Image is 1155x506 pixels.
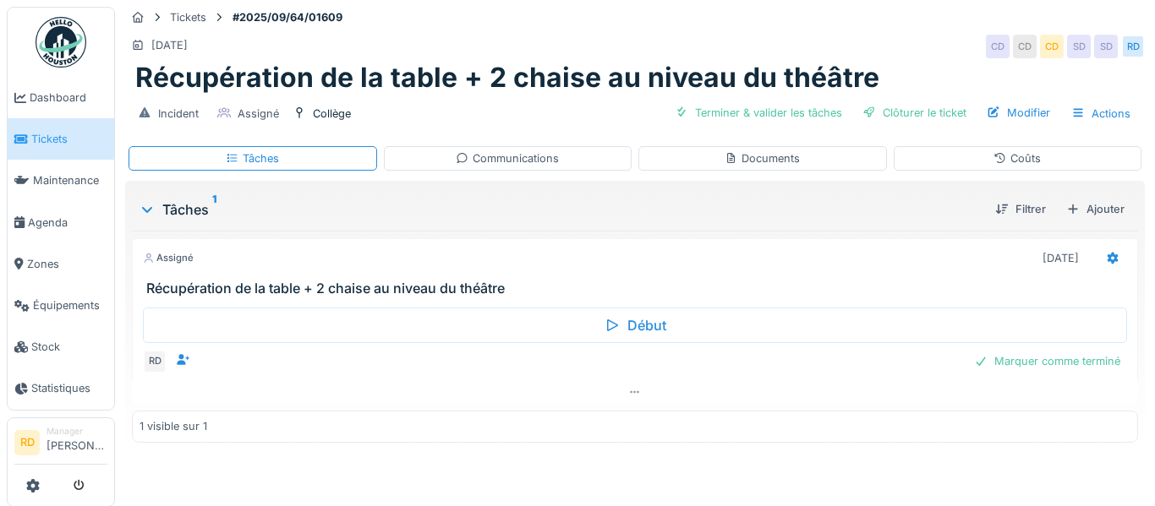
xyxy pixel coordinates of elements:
[146,280,1130,297] h3: Récupération de la table + 2 chaise au niveau du théâtre
[143,307,1127,343] div: Début
[31,380,107,396] span: Statistiques
[30,90,107,106] span: Dashboard
[1094,35,1118,58] div: SD
[8,285,114,326] a: Équipements
[986,35,1010,58] div: CD
[8,160,114,201] a: Maintenance
[980,101,1057,124] div: Modifier
[456,150,559,166] div: Communications
[212,199,216,220] sup: 1
[1013,35,1037,58] div: CD
[856,101,973,124] div: Clôturer le ticket
[151,37,188,53] div: [DATE]
[170,9,206,25] div: Tickets
[143,251,194,265] div: Assigné
[8,326,114,367] a: Stock
[1059,198,1131,220] div: Ajouter
[31,339,107,355] span: Stock
[140,418,207,434] div: 1 visible sur 1
[47,425,107,438] div: Manager
[8,77,114,118] a: Dashboard
[1121,35,1145,58] div: RD
[238,106,279,122] div: Assigné
[8,243,114,285] a: Zones
[988,198,1053,220] div: Filtrer
[8,202,114,243] a: Agenda
[313,106,351,122] div: Collège
[226,150,279,166] div: Tâches
[8,367,114,409] a: Statistiques
[1040,35,1064,58] div: CD
[668,101,849,124] div: Terminer & valider les tâches
[14,425,107,465] a: RD Manager[PERSON_NAME]
[994,150,1041,166] div: Coûts
[1064,101,1138,126] div: Actions
[143,350,167,373] div: RD
[1043,250,1079,266] div: [DATE]
[158,106,199,122] div: Incident
[1067,35,1091,58] div: SD
[14,430,40,455] li: RD
[47,425,107,461] li: [PERSON_NAME]
[27,256,107,272] span: Zones
[139,199,982,220] div: Tâches
[31,131,107,147] span: Tickets
[135,62,879,94] h1: Récupération de la table + 2 chaise au niveau du théâtre
[33,172,107,188] span: Maintenance
[8,118,114,160] a: Tickets
[28,215,107,231] span: Agenda
[226,9,349,25] strong: #2025/09/64/01609
[967,350,1127,373] div: Marquer comme terminé
[36,17,86,68] img: Badge_color-CXgf-gQk.svg
[33,297,107,313] span: Équipements
[725,150,800,166] div: Documents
